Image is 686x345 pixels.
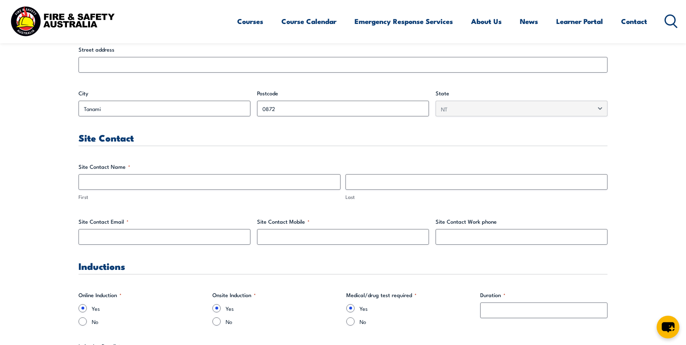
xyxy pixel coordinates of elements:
label: Duration [480,291,607,299]
a: News [520,10,538,32]
label: No [92,317,206,326]
a: Learner Portal [556,10,603,32]
label: Last [345,193,607,201]
legend: Site Contact Name [79,163,130,171]
a: Emergency Response Services [355,10,453,32]
label: Site Contact Work phone [436,217,607,226]
a: Course Calendar [281,10,336,32]
label: City [79,89,250,97]
label: Street address [79,45,607,54]
label: Site Contact Mobile [257,217,429,226]
legend: Onsite Induction [212,291,256,299]
label: Postcode [257,89,429,97]
a: Courses [237,10,263,32]
label: No [360,317,474,326]
h3: Site Contact [79,133,607,142]
label: No [226,317,340,326]
legend: Online Induction [79,291,121,299]
a: About Us [471,10,502,32]
label: First [79,193,341,201]
label: State [436,89,607,97]
label: Yes [92,304,206,312]
h3: Inductions [79,261,607,271]
label: Site Contact Email [79,217,250,226]
label: Yes [360,304,474,312]
legend: Medical/drug test required [346,291,417,299]
a: Contact [621,10,647,32]
label: Yes [226,304,340,312]
button: chat-button [657,316,679,338]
